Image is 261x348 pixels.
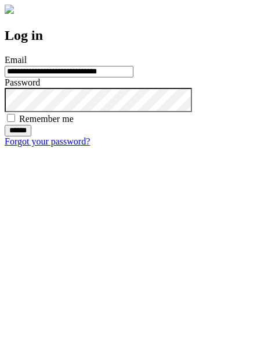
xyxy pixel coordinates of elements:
[5,28,256,43] h2: Log in
[5,5,14,14] img: logo-4e3dc11c47720685a147b03b5a06dd966a58ff35d612b21f08c02c0306f2b779.png
[5,136,90,146] a: Forgot your password?
[19,114,74,124] label: Remember me
[5,55,27,65] label: Email
[5,77,40,87] label: Password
